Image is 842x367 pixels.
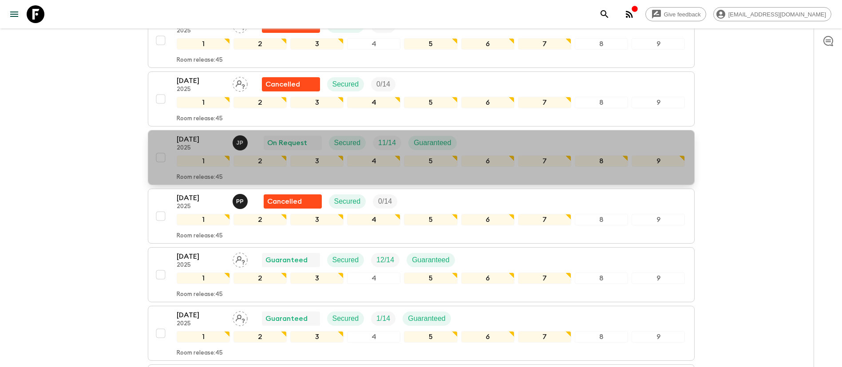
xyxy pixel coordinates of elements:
div: 9 [632,97,685,108]
p: Room release: 45 [177,350,223,357]
button: PP [233,194,249,209]
p: 2025 [177,262,225,269]
p: 2025 [177,145,225,152]
div: 3 [290,97,344,108]
p: [DATE] [177,193,225,203]
div: Secured [327,312,364,326]
p: Room release: 45 [177,233,223,240]
span: [EMAIL_ADDRESS][DOMAIN_NAME] [723,11,831,18]
div: 6 [461,272,514,284]
p: J P [237,139,244,146]
div: Trip Fill [371,312,395,326]
div: 8 [575,155,628,167]
span: Assign pack leader [233,79,248,87]
p: Guaranteed [265,255,308,265]
p: On Request [267,138,307,148]
p: Guaranteed [408,313,446,324]
div: 5 [404,155,457,167]
div: 5 [404,38,457,50]
p: 0 / 14 [376,79,390,90]
div: Secured [329,136,366,150]
p: [DATE] [177,75,225,86]
p: 1 / 14 [376,313,390,324]
p: Secured [332,313,359,324]
button: menu [5,5,23,23]
p: Secured [332,79,359,90]
div: 9 [632,331,685,343]
p: Guaranteed [412,255,450,265]
p: 12 / 14 [376,255,394,265]
div: 7 [518,38,571,50]
div: 8 [575,38,628,50]
a: Give feedback [645,7,706,21]
p: [DATE] [177,310,225,320]
div: Secured [329,194,366,209]
div: 9 [632,155,685,167]
p: 2025 [177,203,225,210]
button: [DATE]2025Assign pack leaderGuaranteedSecuredTrip FillGuaranteed123456789Room release:45 [148,247,695,302]
div: 8 [575,97,628,108]
p: Cancelled [265,79,300,90]
div: 5 [404,331,457,343]
p: [DATE] [177,134,225,145]
span: Give feedback [659,11,706,18]
div: 7 [518,214,571,225]
div: 1 [177,155,230,167]
p: 2025 [177,86,225,93]
p: Room release: 45 [177,115,223,122]
div: 6 [461,38,514,50]
div: 2 [233,214,287,225]
button: search adventures [596,5,613,23]
div: 8 [575,331,628,343]
p: Room release: 45 [177,57,223,64]
div: 2 [233,331,287,343]
span: Assign pack leader [233,314,248,321]
p: Cancelled [267,196,302,207]
div: 1 [177,214,230,225]
p: Room release: 45 [177,291,223,298]
div: 5 [404,272,457,284]
div: Trip Fill [373,194,397,209]
span: Assign pack leader [233,255,248,262]
div: 1 [177,272,230,284]
div: 1 [177,38,230,50]
p: Secured [334,138,361,148]
div: 9 [632,272,685,284]
div: 7 [518,155,571,167]
div: 6 [461,331,514,343]
div: [EMAIL_ADDRESS][DOMAIN_NAME] [713,7,831,21]
p: P P [236,198,244,205]
button: [DATE]2025Assign pack leaderFlash Pack cancellationSecuredTrip Fill123456789Room release:45 [148,71,695,126]
p: [DATE] [177,251,225,262]
span: Joseph Pimentel [233,138,249,145]
div: 3 [290,214,344,225]
div: 7 [518,331,571,343]
span: Pabel Perez [233,197,249,204]
div: 1 [177,331,230,343]
button: [DATE]2025Pabel PerezFlash Pack cancellationSecuredTrip Fill123456789Room release:45 [148,189,695,244]
button: [DATE]2025Assign pack leaderGuaranteedSecuredTrip FillGuaranteed123456789Room release:45 [148,306,695,361]
div: 4 [347,155,400,167]
p: 0 / 14 [378,196,392,207]
p: 11 / 14 [378,138,396,148]
div: 9 [632,214,685,225]
div: 3 [290,272,344,284]
p: Secured [332,255,359,265]
div: 8 [575,272,628,284]
div: 2 [233,97,287,108]
div: 7 [518,272,571,284]
div: 5 [404,97,457,108]
div: 8 [575,214,628,225]
div: 2 [233,38,287,50]
div: 6 [461,97,514,108]
p: 2025 [177,320,225,328]
div: Trip Fill [371,77,395,91]
div: 2 [233,155,287,167]
div: 4 [347,97,400,108]
div: 6 [461,155,514,167]
button: [DATE]2025Assign pack leaderFlash Pack cancellationSecuredTrip Fill123456789Room release:45 [148,13,695,68]
p: 2025 [177,28,225,35]
div: 9 [632,38,685,50]
div: 6 [461,214,514,225]
p: Guaranteed [265,313,308,324]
